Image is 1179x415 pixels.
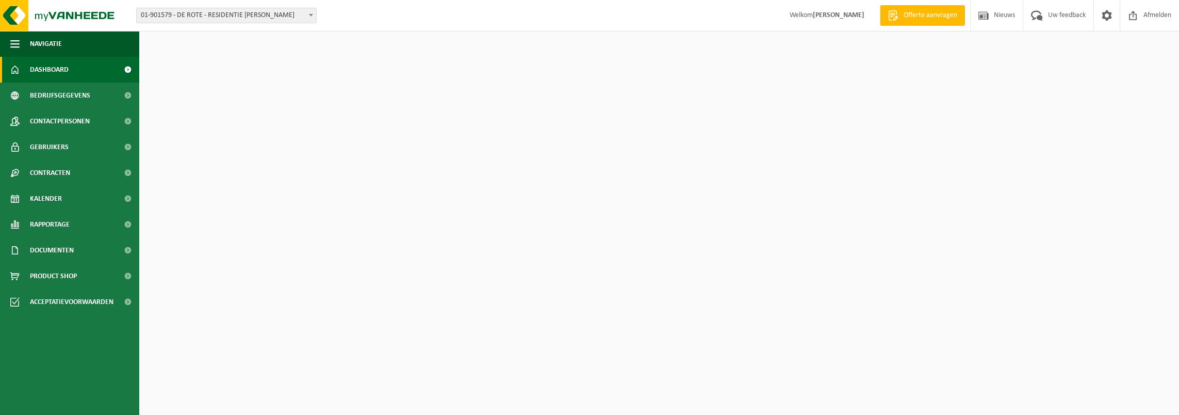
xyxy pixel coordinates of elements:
[30,263,77,289] span: Product Shop
[30,186,62,212] span: Kalender
[30,160,70,186] span: Contracten
[30,212,70,237] span: Rapportage
[813,11,864,19] strong: [PERSON_NAME]
[30,57,69,83] span: Dashboard
[901,10,960,21] span: Offerte aanvragen
[30,289,113,315] span: Acceptatievoorwaarden
[30,237,74,263] span: Documenten
[136,8,317,23] span: 01-901579 - DE ROTE - RESIDENTIE HORTENSIA - LAUWE
[30,134,69,160] span: Gebruikers
[30,108,90,134] span: Contactpersonen
[30,31,62,57] span: Navigatie
[880,5,965,26] a: Offerte aanvragen
[137,8,316,23] span: 01-901579 - DE ROTE - RESIDENTIE HORTENSIA - LAUWE
[30,83,90,108] span: Bedrijfsgegevens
